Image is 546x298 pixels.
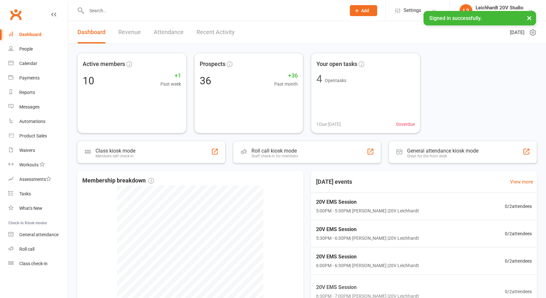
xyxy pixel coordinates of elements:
[325,78,346,83] span: Open tasks
[505,257,532,265] span: 0 / 2 attendees
[8,129,68,143] a: Product Sales
[8,172,68,187] a: Assessments
[200,60,225,69] span: Prospects
[8,27,68,42] a: Dashboard
[19,162,39,167] div: Workouts
[311,176,357,188] h3: [DATE] events
[82,176,154,185] span: Membership breakdown
[19,232,59,237] div: General attendance
[8,6,24,23] a: Clubworx
[19,32,41,37] div: Dashboard
[8,187,68,201] a: Tasks
[160,80,181,88] span: Past week
[8,114,68,129] a: Automations
[274,80,298,88] span: Past month
[19,177,51,182] div: Assessments
[8,158,68,172] a: Workouts
[505,288,532,295] span: 0 / 2 attendees
[429,15,482,21] span: Signed in successfully.
[8,42,68,56] a: People
[8,85,68,100] a: Reports
[8,228,68,242] a: General attendance kiosk mode
[316,225,419,234] span: 20V EMS Session
[505,203,532,210] span: 0 / 2 attendees
[19,261,48,266] div: Class check-in
[396,121,415,128] span: 0 overdue
[316,283,419,291] span: 20V EMS Session
[8,71,68,85] a: Payments
[8,100,68,114] a: Messages
[8,143,68,158] a: Waivers
[85,6,341,15] input: Search...
[8,56,68,71] a: Calendar
[83,76,94,86] div: 10
[96,154,135,158] div: Members self check-in
[316,262,419,269] span: 6:00PM - 6:30PM | [PERSON_NAME] | 20V Leichhardt
[251,154,298,158] div: Staff check-in for members
[19,61,37,66] div: Calendar
[510,178,533,186] a: View more
[154,21,184,43] a: Attendance
[407,154,478,158] div: Great for the front desk
[83,60,125,69] span: Active members
[316,207,419,214] span: 5:00PM - 5:30PM | [PERSON_NAME] | 20V Leichhardt
[316,60,357,69] span: Your open tasks
[96,148,135,154] div: Class kiosk mode
[350,5,377,16] button: Add
[316,74,322,84] div: 4
[404,3,421,18] span: Settings
[505,230,532,237] span: 0 / 2 attendees
[19,104,40,109] div: Messages
[19,46,33,51] div: People
[316,198,419,206] span: 20V EMS Session
[8,242,68,256] a: Roll call
[251,148,298,154] div: Roll call kiosk mode
[316,235,419,242] span: 5:30PM - 6:30PM | [PERSON_NAME] | 20V Leichhardt
[460,4,472,17] div: L2
[19,133,47,138] div: Product Sales
[510,29,524,36] span: [DATE]
[316,121,341,128] span: 1 Due [DATE]
[476,11,523,16] div: 20V Leichhardt
[200,76,211,86] div: 36
[8,201,68,216] a: What's New
[118,21,141,43] a: Revenue
[407,148,478,154] div: General attendance kiosk mode
[523,11,535,25] button: ×
[19,247,34,252] div: Roll call
[361,8,369,13] span: Add
[19,75,40,80] div: Payments
[19,148,35,153] div: Waivers
[19,90,35,95] div: Reports
[19,119,45,124] div: Automations
[19,206,42,211] div: What's New
[160,71,181,80] span: +1
[196,21,235,43] a: Recent Activity
[476,5,523,11] div: Leichhardt 20V Studio
[274,71,298,80] span: +36
[8,256,68,271] a: Class kiosk mode
[19,191,31,196] div: Tasks
[316,253,419,261] span: 20V EMS Session
[77,21,105,43] a: Dashboard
